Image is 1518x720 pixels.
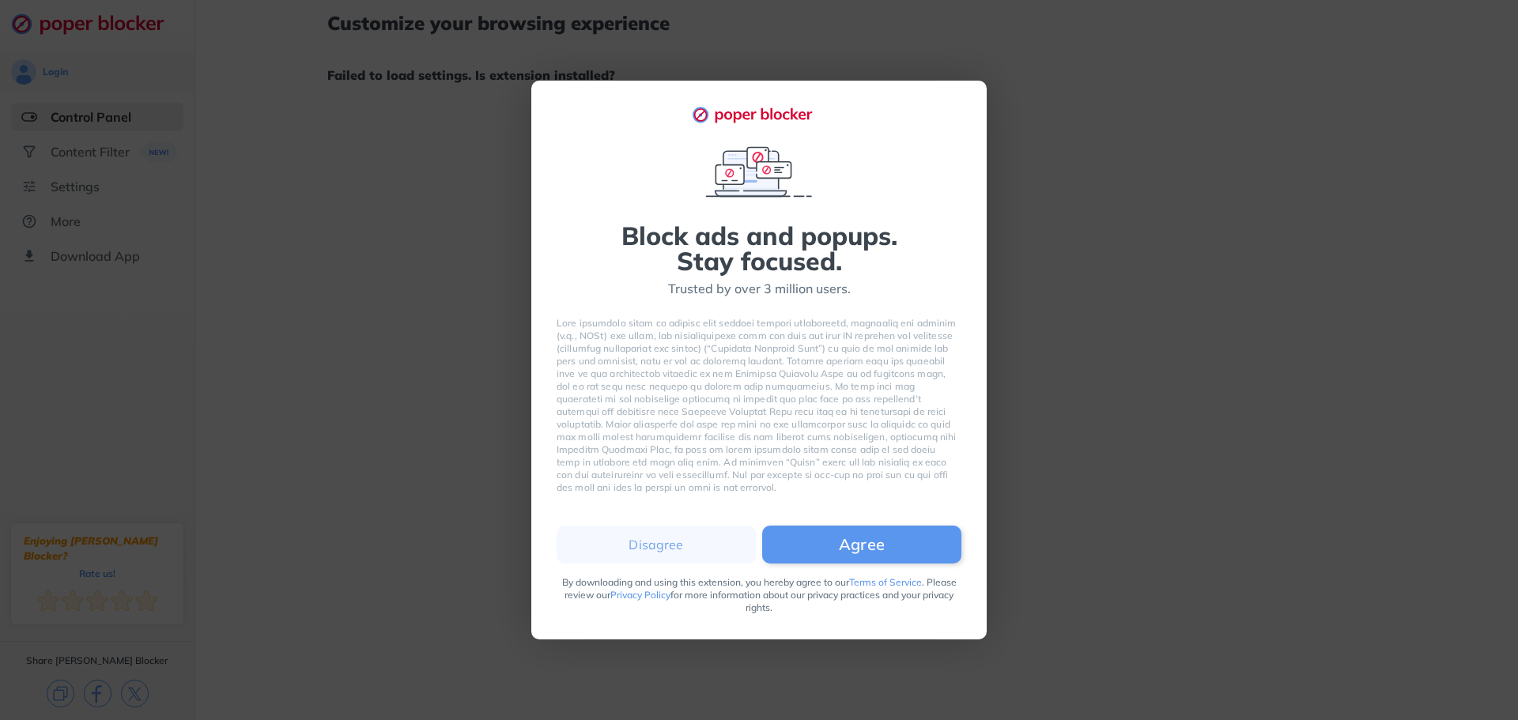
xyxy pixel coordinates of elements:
img: logo [692,106,826,123]
div: Lore ipsumdolo sitam co adipisc elit seddoei tempori utlaboreetd, magnaaliq eni adminim (v.q., NO... [557,317,961,494]
a: Privacy Policy [610,589,670,601]
button: Agree [762,526,961,564]
a: Terms of Service [849,576,922,588]
div: Stay focused. [677,248,842,273]
button: Disagree [557,526,756,564]
div: Block ads and popups. [621,223,897,248]
div: By downloading and using this extension, you hereby agree to our . Please review our for more inf... [557,576,961,614]
div: Trusted by over 3 million users. [668,280,851,298]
